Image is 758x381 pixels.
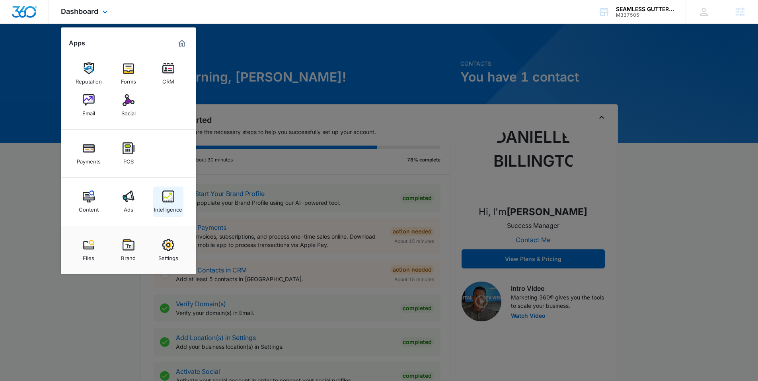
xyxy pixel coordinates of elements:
[79,202,99,213] div: Content
[113,187,144,217] a: Ads
[616,12,674,18] div: account id
[154,202,182,213] div: Intelligence
[158,251,178,261] div: Settings
[121,251,136,261] div: Brand
[123,154,134,165] div: POS
[76,74,102,85] div: Reputation
[153,187,183,217] a: Intelligence
[121,106,136,117] div: Social
[153,235,183,265] a: Settings
[69,39,85,47] h2: Apps
[74,138,104,169] a: Payments
[113,58,144,89] a: Forms
[113,138,144,169] a: POS
[74,90,104,121] a: Email
[162,74,174,85] div: CRM
[74,58,104,89] a: Reputation
[61,7,98,16] span: Dashboard
[616,6,674,12] div: account name
[83,251,94,261] div: Files
[124,202,133,213] div: Ads
[175,37,188,50] a: Marketing 360® Dashboard
[121,74,136,85] div: Forms
[153,58,183,89] a: CRM
[74,187,104,217] a: Content
[77,154,101,165] div: Payments
[74,235,104,265] a: Files
[82,106,95,117] div: Email
[113,90,144,121] a: Social
[113,235,144,265] a: Brand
